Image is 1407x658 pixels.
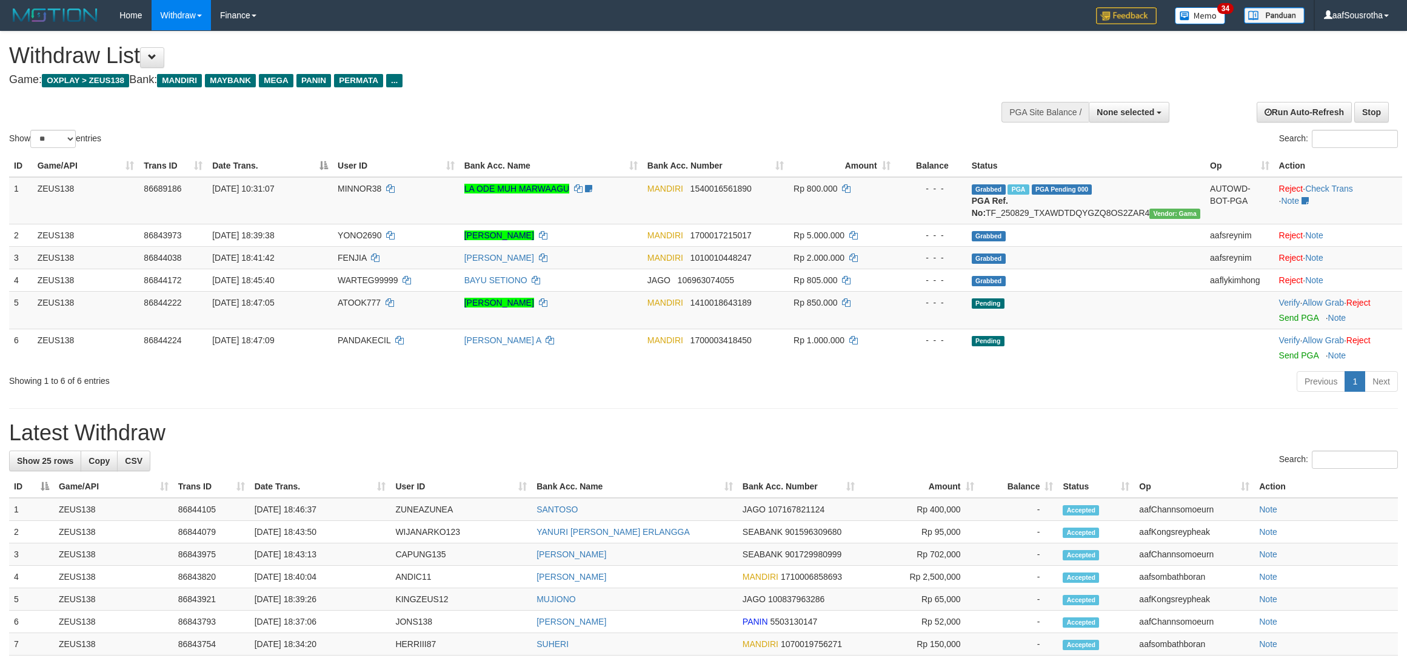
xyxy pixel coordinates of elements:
[1063,572,1099,583] span: Accepted
[1097,107,1154,117] span: None selected
[250,588,391,611] td: [DATE] 18:39:26
[9,633,54,656] td: 7
[647,230,683,240] span: MANDIRI
[9,370,577,387] div: Showing 1 to 6 of 6 entries
[785,549,841,559] span: Copy 901729980999 to clipboard
[250,611,391,633] td: [DATE] 18:37:06
[643,155,789,177] th: Bank Acc. Number: activate to sort column ascending
[1134,543,1254,566] td: aafChannsomoeurn
[794,275,837,285] span: Rp 805.000
[743,572,778,582] span: MANDIRI
[205,74,256,87] span: MAYBANK
[1096,7,1157,24] img: Feedback.jpg
[860,543,979,566] td: Rp 702,000
[536,549,606,559] a: [PERSON_NAME]
[1149,209,1200,219] span: Vendor URL: https://trx31.1velocity.biz
[768,505,824,514] span: Copy 107167821124 to clipboard
[1001,102,1089,123] div: PGA Site Balance /
[1259,549,1277,559] a: Note
[1279,230,1303,240] a: Reject
[1274,155,1402,177] th: Action
[1063,640,1099,650] span: Accepted
[1259,617,1277,626] a: Note
[250,633,391,656] td: [DATE] 18:34:20
[1279,313,1318,323] a: Send PGA
[1274,269,1402,291] td: ·
[296,74,331,87] span: PANIN
[1063,550,1099,560] span: Accepted
[33,291,139,329] td: ZEUS138
[30,130,76,148] select: Showentries
[1279,130,1398,148] label: Search:
[768,594,824,604] span: Copy 100837963286 to clipboard
[173,498,250,521] td: 86844105
[250,475,391,498] th: Date Trans.: activate to sort column ascending
[212,184,274,193] span: [DATE] 10:31:07
[390,588,532,611] td: KINGZEUS12
[1279,451,1398,469] label: Search:
[1244,7,1305,24] img: panduan.png
[678,275,734,285] span: Copy 106963074055 to clipboard
[390,475,532,498] th: User ID: activate to sort column ascending
[900,334,962,346] div: - - -
[173,566,250,588] td: 86843820
[250,543,391,566] td: [DATE] 18:43:13
[212,335,274,345] span: [DATE] 18:47:09
[54,521,173,543] td: ZEUS138
[647,184,683,193] span: MANDIRI
[54,611,173,633] td: ZEUS138
[33,155,139,177] th: Game/API: activate to sort column ascending
[33,246,139,269] td: ZEUS138
[1063,505,1099,515] span: Accepted
[1279,298,1300,307] a: Verify
[464,253,534,263] a: [PERSON_NAME]
[1305,230,1323,240] a: Note
[860,566,979,588] td: Rp 2,500,000
[9,44,926,68] h1: Withdraw List
[743,505,766,514] span: JAGO
[54,588,173,611] td: ZEUS138
[259,74,293,87] span: MEGA
[9,588,54,611] td: 5
[144,298,181,307] span: 86844222
[536,505,578,514] a: SANTOSO
[1279,253,1303,263] a: Reject
[33,329,139,366] td: ZEUS138
[139,155,207,177] th: Trans ID: activate to sort column ascending
[1205,177,1274,224] td: AUTOWD-BOT-PGA
[386,74,403,87] span: ...
[1345,371,1365,392] a: 1
[895,155,967,177] th: Balance
[54,498,173,521] td: ZEUS138
[743,549,783,559] span: SEABANK
[9,74,926,86] h4: Game: Bank:
[9,224,33,246] td: 2
[781,572,842,582] span: Copy 1710006858693 to clipboard
[1346,335,1371,345] a: Reject
[1279,275,1303,285] a: Reject
[144,230,181,240] span: 86843973
[144,275,181,285] span: 86844172
[900,229,962,241] div: - - -
[9,130,101,148] label: Show entries
[979,588,1058,611] td: -
[1302,298,1343,307] a: Allow Grab
[9,611,54,633] td: 6
[690,335,752,345] span: Copy 1700003418450 to clipboard
[1259,527,1277,537] a: Note
[173,521,250,543] td: 86844079
[9,543,54,566] td: 3
[743,594,766,604] span: JAGO
[1134,588,1254,611] td: aafKongsreypheak
[979,611,1058,633] td: -
[54,543,173,566] td: ZEUS138
[967,155,1205,177] th: Status
[54,566,173,588] td: ZEUS138
[1305,275,1323,285] a: Note
[972,298,1004,309] span: Pending
[900,274,962,286] div: - - -
[338,335,390,345] span: PANDAKECIL
[390,566,532,588] td: ANDIC11
[1134,611,1254,633] td: aafChannsomoeurn
[1217,3,1234,14] span: 34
